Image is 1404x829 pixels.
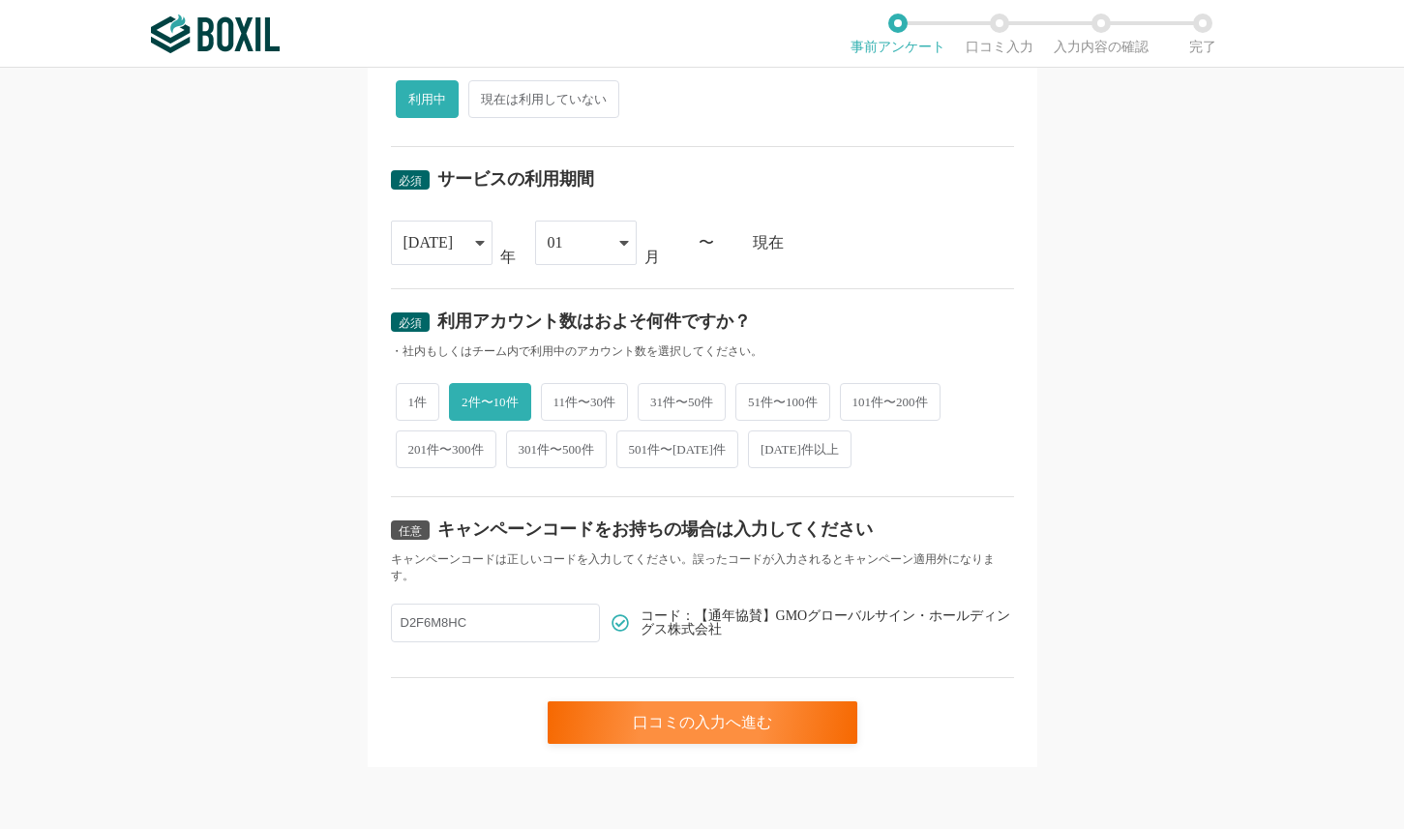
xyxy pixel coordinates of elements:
span: 501件〜[DATE]件 [616,430,738,468]
div: 現在 [753,235,1014,251]
span: 必須 [399,316,422,330]
span: 2件〜10件 [449,383,531,421]
span: 1件 [396,383,440,421]
span: 現在は利用していない [468,80,619,118]
div: 01 [548,222,563,264]
span: 201件〜300件 [396,430,496,468]
li: 口コミ入力 [949,14,1051,54]
li: 事前アンケート [848,14,949,54]
span: コード：【通年協賛】GMOグローバルサイン・ホールディングス株式会社 [641,609,1014,637]
div: ・社内もしくはチーム内で利用中のアカウント数を選択してください。 [391,343,1014,360]
div: サービスの利用期間 [437,170,594,188]
span: 利用中 [396,80,459,118]
div: 年 [500,250,516,265]
span: 任意 [399,524,422,538]
li: 入力内容の確認 [1051,14,1152,54]
div: 月 [644,250,660,265]
span: 11件〜30件 [541,383,629,421]
span: 51件〜100件 [735,383,830,421]
span: 31件〜50件 [638,383,726,421]
li: 完了 [1152,14,1254,54]
span: 101件〜200件 [840,383,941,421]
img: ボクシルSaaS_ロゴ [151,15,280,53]
span: [DATE]件以上 [748,430,851,468]
span: 必須 [399,174,422,188]
div: キャンペーンコードをお持ちの場合は入力してください [437,520,873,538]
div: 利用アカウント数はおよそ何件ですか？ [437,312,751,330]
span: 301件〜500件 [506,430,607,468]
div: [DATE] [403,222,454,264]
div: キャンペーンコードは正しいコードを入力してください。誤ったコードが入力されるとキャンペーン適用外になります。 [391,551,1014,584]
div: 〜 [699,235,714,251]
div: 口コミの入力へ進む [548,701,857,744]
